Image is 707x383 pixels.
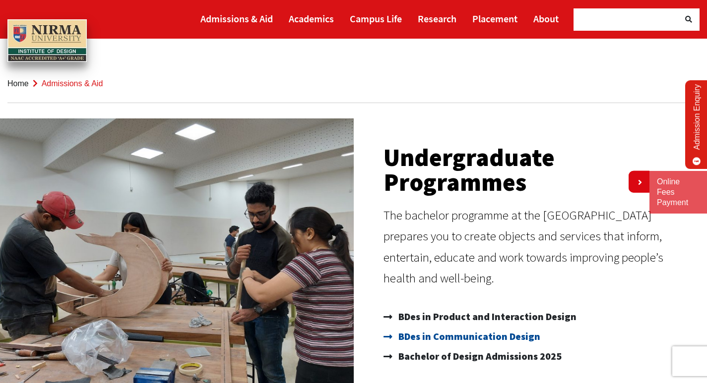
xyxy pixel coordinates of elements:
[384,145,698,195] h2: Undergraduate Programmes
[533,8,559,29] a: About
[42,79,103,88] span: Admissions & Aid
[200,8,273,29] a: Admissions & Aid
[396,327,540,346] span: BDes in Communication Design
[7,19,87,62] img: main_logo
[384,327,698,346] a: BDes in Communication Design
[384,307,698,327] a: BDes in Product and Interaction Design
[418,8,456,29] a: Research
[289,8,334,29] a: Academics
[396,307,577,327] span: BDes in Product and Interaction Design
[7,79,29,88] a: Home
[350,8,402,29] a: Campus Life
[384,205,698,289] p: The bachelor programme at the [GEOGRAPHIC_DATA] prepares you to create objects and services that ...
[396,346,562,366] span: Bachelor of Design Admissions 2025
[657,177,700,208] a: Online Fees Payment
[7,64,700,103] nav: breadcrumb
[384,346,698,366] a: Bachelor of Design Admissions 2025
[472,8,517,29] a: Placement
